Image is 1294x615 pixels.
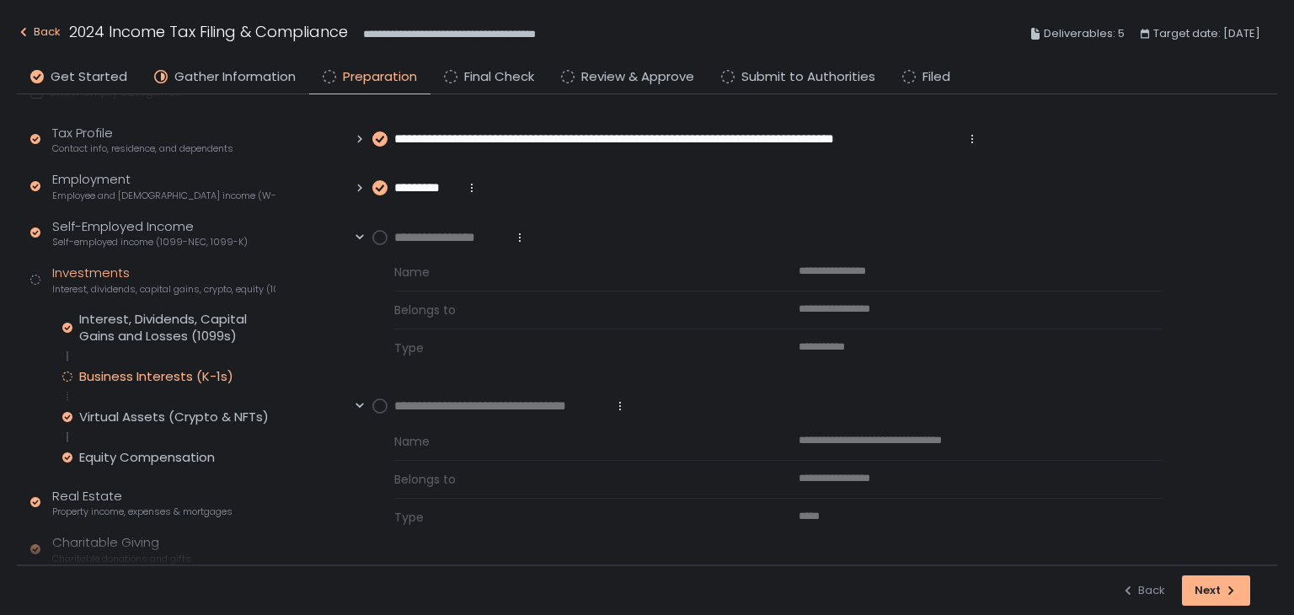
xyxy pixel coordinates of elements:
button: Back [1121,575,1165,606]
span: Submit to Authorities [741,67,875,87]
span: Contact info, residence, and dependents [52,142,233,155]
span: Preparation [343,67,417,87]
span: Gather Information [174,67,296,87]
span: Belongs to [394,302,758,318]
span: Employee and [DEMOGRAPHIC_DATA] income (W-2s) [52,190,275,202]
div: Self-Employed Income [52,217,248,249]
span: Filed [922,67,950,87]
span: Charitable donations and gifts [52,553,191,565]
h1: 2024 Income Tax Filing & Compliance [69,20,348,43]
span: Type [394,340,758,356]
div: Real Estate [52,487,233,519]
div: Charitable Giving [52,533,191,565]
div: Interest, Dividends, Capital Gains and Losses (1099s) [79,311,275,345]
span: Interest, dividends, capital gains, crypto, equity (1099s, K-1s) [52,283,275,296]
div: Equity Compensation [79,449,215,466]
div: Business Interests (K-1s) [79,368,233,385]
button: Next [1182,575,1250,606]
div: Investments [52,264,275,296]
span: Name [394,433,758,450]
div: Tax Profile [52,124,233,156]
div: Back [17,22,61,42]
span: Self-employed income (1099-NEC, 1099-K) [52,236,248,249]
span: Final Check [464,67,534,87]
div: Next [1195,583,1238,598]
span: Get Started [51,67,127,87]
div: Virtual Assets (Crypto & NFTs) [79,409,269,425]
div: Back [1121,583,1165,598]
div: Employment [52,170,275,202]
span: Type [394,509,758,526]
span: Name [394,264,758,281]
span: Review & Approve [581,67,694,87]
span: Deliverables: 5 [1044,24,1125,44]
span: Belongs to [394,471,758,488]
span: Target date: [DATE] [1153,24,1260,44]
button: Back [17,20,61,48]
span: Property income, expenses & mortgages [52,505,233,518]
